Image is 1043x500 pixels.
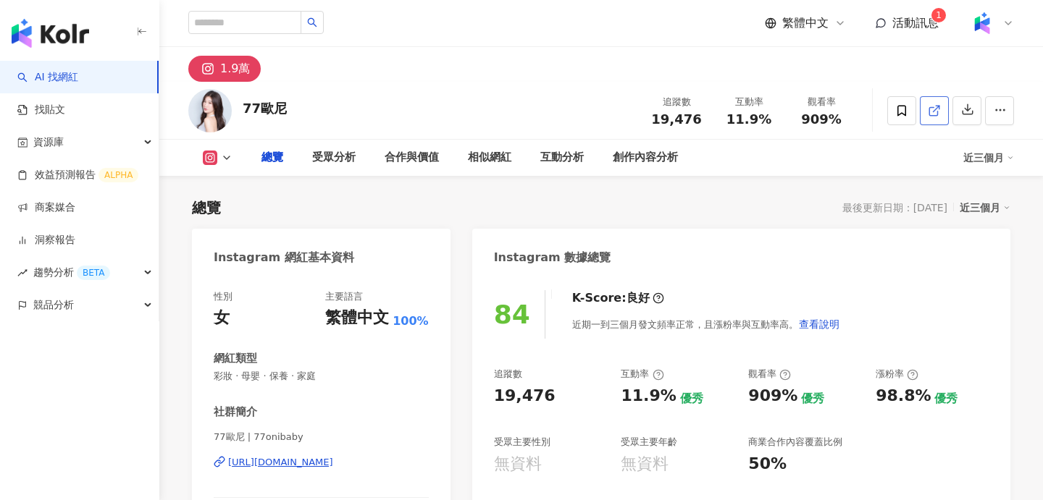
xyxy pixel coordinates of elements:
[968,9,996,37] img: Kolr%20app%20icon%20%281%29.png
[220,59,250,79] div: 1.9萬
[214,431,429,444] span: 77歐尼 | 77onibaby
[876,368,918,381] div: 漲粉率
[621,453,669,475] div: 無資料
[892,16,939,30] span: 活動訊息
[798,310,840,339] button: 查看說明
[33,126,64,158] span: 資源庫
[214,456,429,469] a: [URL][DOMAIN_NAME]
[960,198,1010,217] div: 近三個月
[494,250,611,266] div: Instagram 數據總覽
[621,385,676,407] div: 11.9%
[214,307,230,329] div: 女
[17,268,28,278] span: rise
[494,453,542,475] div: 無資料
[572,290,664,306] div: K-Score :
[494,436,550,449] div: 受眾主要性別
[613,149,678,166] div: 創作內容分析
[794,95,849,109] div: 觀看率
[385,149,439,166] div: 合作與價值
[192,198,221,218] div: 總覽
[307,17,317,27] span: search
[468,149,511,166] div: 相似網紅
[188,89,232,132] img: KOL Avatar
[214,290,233,303] div: 性別
[214,404,257,420] div: 社群簡介
[17,233,75,247] a: 洞察報告
[748,385,797,407] div: 909%
[494,300,530,329] div: 84
[312,149,356,166] div: 受眾分析
[325,307,389,329] div: 繁體中文
[748,453,787,475] div: 50%
[393,313,428,329] span: 100%
[627,290,650,306] div: 良好
[214,351,257,366] div: 網紅類型
[748,368,791,381] div: 觀看率
[876,385,931,407] div: 98.8%
[726,112,771,127] span: 11.9%
[680,391,703,407] div: 優秀
[572,310,840,339] div: 近期一到三個月發文頻率正常，且漲粉率與互動率高。
[494,385,556,407] div: 19,476
[494,368,522,381] div: 追蹤數
[17,103,65,117] a: 找貼文
[842,202,947,213] div: 最後更新日期：[DATE]
[931,8,946,22] sup: 1
[721,95,776,109] div: 互動率
[17,70,78,85] a: searchAI 找網紅
[651,111,701,127] span: 19,476
[934,391,958,407] div: 優秀
[621,368,663,381] div: 互動率
[214,250,354,266] div: Instagram 網紅基本資料
[540,149,584,166] div: 互動分析
[188,56,261,82] button: 1.9萬
[33,256,110,289] span: 趨勢分析
[621,436,677,449] div: 受眾主要年齡
[325,290,363,303] div: 主要語言
[782,15,829,31] span: 繁體中文
[936,10,942,20] span: 1
[748,436,842,449] div: 商業合作內容覆蓋比例
[12,19,89,48] img: logo
[963,146,1014,169] div: 近三個月
[243,99,287,117] div: 77歐尼
[77,266,110,280] div: BETA
[17,200,75,215] a: 商案媒合
[228,456,333,469] div: [URL][DOMAIN_NAME]
[261,149,283,166] div: 總覽
[801,112,842,127] span: 909%
[801,391,824,407] div: 優秀
[17,168,138,182] a: 效益預測報告ALPHA
[214,370,429,383] span: 彩妝 · 母嬰 · 保養 · 家庭
[33,289,74,321] span: 競品分析
[799,318,839,330] span: 查看說明
[649,95,704,109] div: 追蹤數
